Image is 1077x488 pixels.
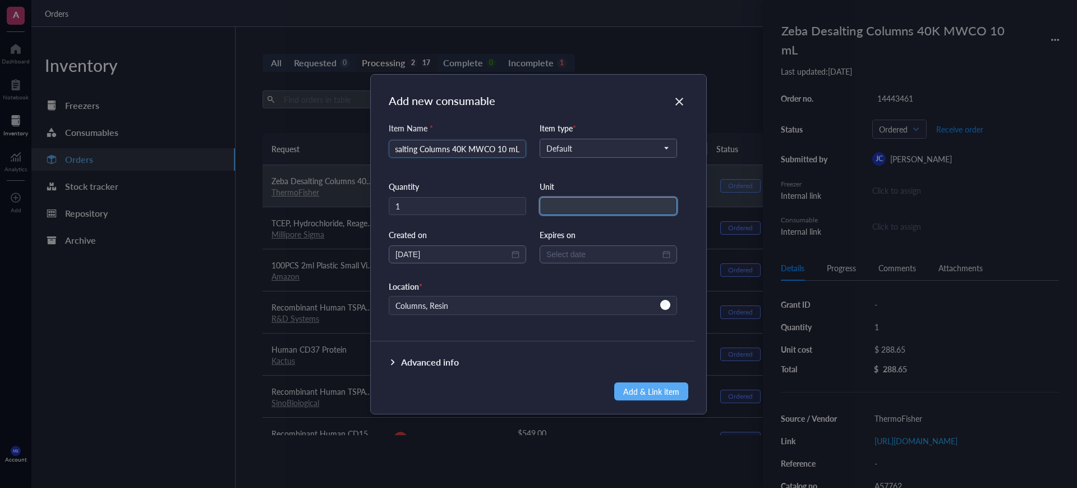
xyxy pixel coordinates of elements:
[389,229,526,241] div: Created on
[540,229,677,241] div: Expires on
[546,143,668,153] span: Default
[389,93,706,108] div: Add new consumable
[623,384,679,399] span: Add & Link item
[540,122,677,134] div: Item type
[546,248,660,261] input: Select date
[389,281,677,291] div: Location
[395,300,668,311] span: Columns, Resin
[614,382,688,400] button: Add & Link item
[401,355,459,369] div: Advanced info
[395,248,509,261] input: Select date
[389,180,526,193] div: Quantity
[389,122,433,134] div: Item Name
[540,180,677,193] div: Unit
[670,93,688,111] button: Close
[670,95,688,108] span: Close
